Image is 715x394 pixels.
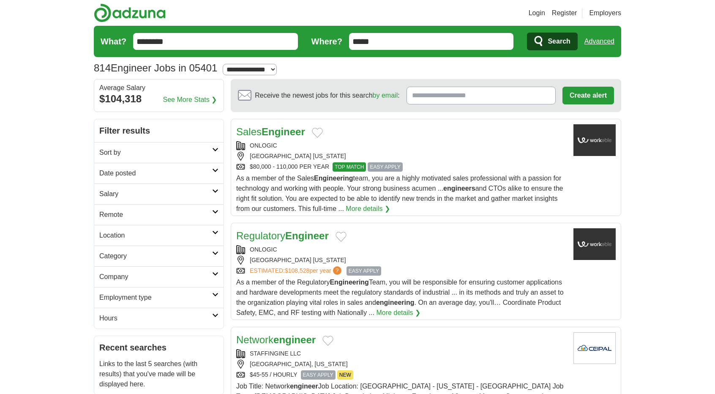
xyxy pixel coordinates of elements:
[94,225,224,246] a: Location
[312,128,323,138] button: Add to favorite jobs
[330,279,368,286] strong: Engineering
[552,8,577,18] a: Register
[99,341,218,354] h2: Recent searches
[236,141,567,150] div: ONLOGIC
[290,383,318,390] strong: engineer
[236,334,316,345] a: Networkengineer
[548,33,570,50] span: Search
[236,175,563,212] span: As a member of the Sales team, you are a highly motivated sales professional with a passion for t...
[94,60,111,76] span: 814
[573,124,616,156] img: Company logo
[368,162,402,172] span: EASY APPLY
[99,293,212,303] h2: Employment type
[94,204,224,225] a: Remote
[236,370,567,380] div: $45-55 / HOURLY
[562,87,614,104] button: Create alert
[255,90,399,101] span: Receive the newest jobs for this search :
[99,168,212,178] h2: Date posted
[236,245,567,254] div: ONLOGIC
[333,162,366,172] span: TOP MATCH
[99,359,218,389] p: Links to the last 5 searches (with results) that you've made will be displayed here.
[94,183,224,204] a: Salary
[347,266,381,276] span: EASY APPLY
[285,230,329,241] strong: Engineer
[236,126,305,137] a: SalesEngineer
[99,189,212,199] h2: Salary
[99,210,212,220] h2: Remote
[236,360,567,369] div: [GEOGRAPHIC_DATA], [US_STATE]
[99,230,212,241] h2: Location
[236,230,329,241] a: RegulatoryEngineer
[250,266,343,276] a: ESTIMATED:$108,528per year?
[273,334,316,345] strong: engineer
[99,148,212,158] h2: Sort by
[376,299,415,306] strong: engineering
[584,33,614,50] a: Advanced
[94,119,224,142] h2: Filter results
[443,185,475,192] strong: engineers
[236,256,567,265] div: [GEOGRAPHIC_DATA] [US_STATE]
[94,287,224,308] a: Employment type
[573,228,616,260] img: Company logo
[236,279,564,316] span: As a member of the Regulatory Team, you will be responsible for ensuring customer applications an...
[285,267,309,274] span: $108,528
[94,246,224,266] a: Category
[236,162,567,172] div: $80,000 - 110,000 PER YEAR
[94,62,217,74] h1: Engineer Jobs in 05401
[337,370,353,380] span: NEW
[99,272,212,282] h2: Company
[94,3,166,22] img: Adzuna logo
[527,33,577,50] button: Search
[346,204,390,214] a: More details ❯
[99,91,218,107] div: $104,318
[322,336,333,346] button: Add to favorite jobs
[236,349,567,358] div: STAFFINGINE LLC
[94,308,224,328] a: Hours
[101,35,126,48] label: What?
[99,251,212,261] h2: Category
[94,266,224,287] a: Company
[373,92,398,99] a: by email
[163,95,217,105] a: See More Stats ❯
[301,370,336,380] span: EASY APPLY
[311,35,342,48] label: Where?
[236,152,567,161] div: [GEOGRAPHIC_DATA] [US_STATE]
[94,142,224,163] a: Sort by
[99,313,212,323] h2: Hours
[262,126,305,137] strong: Engineer
[376,308,420,318] a: More details ❯
[314,175,353,182] strong: Engineering
[589,8,621,18] a: Employers
[94,163,224,183] a: Date posted
[336,232,347,242] button: Add to favorite jobs
[529,8,545,18] a: Login
[573,332,616,364] img: Company logo
[99,85,218,91] div: Average Salary
[333,266,341,275] span: ?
